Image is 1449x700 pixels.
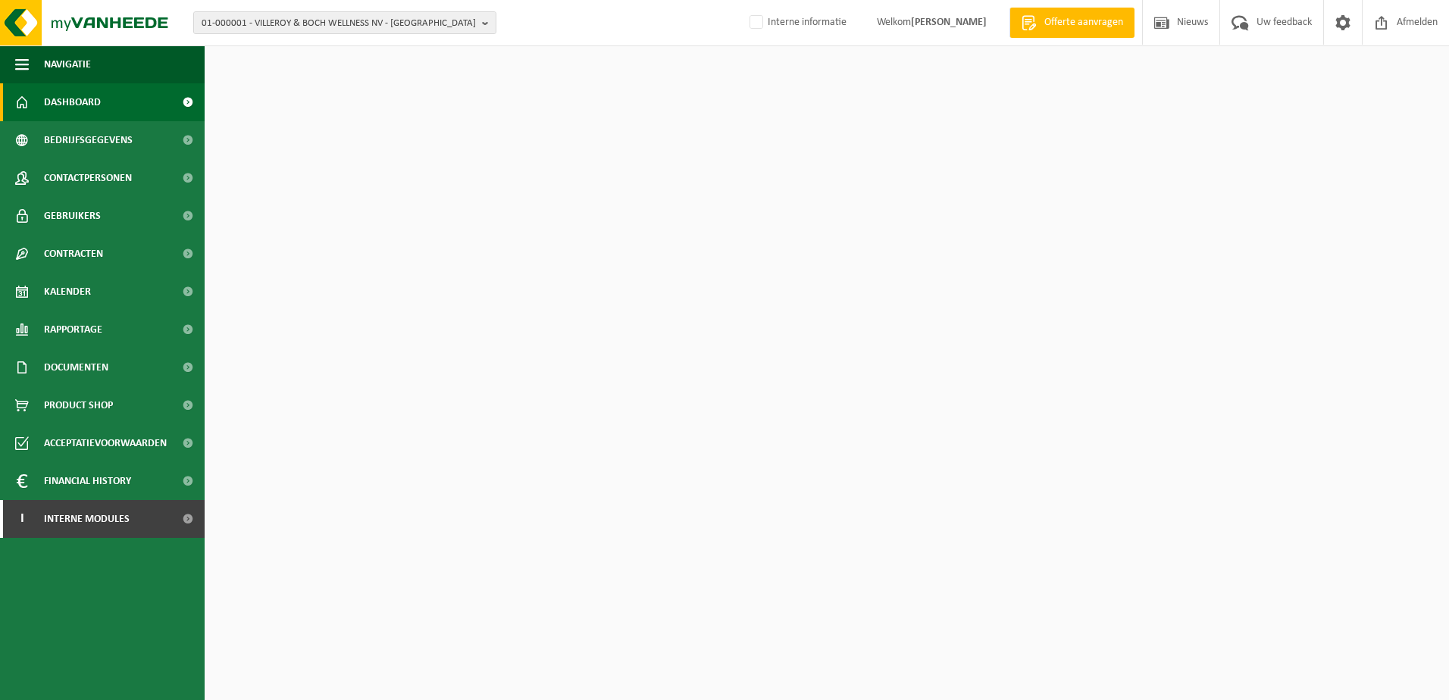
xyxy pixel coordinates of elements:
[44,424,167,462] span: Acceptatievoorwaarden
[44,386,113,424] span: Product Shop
[44,500,130,538] span: Interne modules
[44,273,91,311] span: Kalender
[202,12,476,35] span: 01-000001 - VILLEROY & BOCH WELLNESS NV - [GEOGRAPHIC_DATA]
[44,45,91,83] span: Navigatie
[193,11,496,34] button: 01-000001 - VILLEROY & BOCH WELLNESS NV - [GEOGRAPHIC_DATA]
[44,462,131,500] span: Financial History
[44,83,101,121] span: Dashboard
[44,311,102,348] span: Rapportage
[911,17,987,28] strong: [PERSON_NAME]
[15,500,29,538] span: I
[44,235,103,273] span: Contracten
[1009,8,1134,38] a: Offerte aanvragen
[44,197,101,235] span: Gebruikers
[44,159,132,197] span: Contactpersonen
[746,11,847,34] label: Interne informatie
[44,121,133,159] span: Bedrijfsgegevens
[1041,15,1127,30] span: Offerte aanvragen
[44,348,108,386] span: Documenten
